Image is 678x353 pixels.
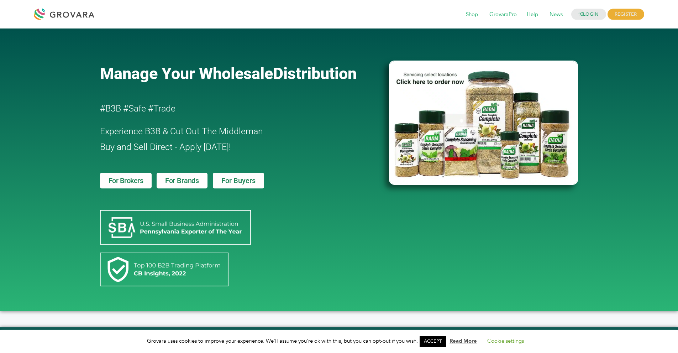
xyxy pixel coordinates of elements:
h2: #B3B #Safe #Trade [100,101,348,116]
span: For Brands [165,177,199,184]
a: For Buyers [213,173,264,188]
span: GrovaraPro [484,8,522,21]
span: Grovara uses cookies to improve your experience. We'll assume you're ok with this, but you can op... [147,337,531,344]
span: Shop [461,8,483,21]
span: Buy and Sell Direct - Apply [DATE]! [100,142,231,152]
span: Experience B3B & Cut Out The Middleman [100,126,263,136]
a: For Brokers [100,173,152,188]
span: Distribution [273,64,357,83]
a: Cookie settings [487,337,524,344]
span: For Buyers [221,177,256,184]
span: For Brokers [109,177,143,184]
a: Shop [461,11,483,19]
a: Manage Your WholesaleDistribution [100,64,378,83]
a: Help [522,11,543,19]
a: LOGIN [571,9,606,20]
span: News [545,8,568,21]
span: Manage Your Wholesale [100,64,273,83]
a: Read More [450,337,477,344]
a: GrovaraPro [484,11,522,19]
span: Help [522,8,543,21]
a: News [545,11,568,19]
a: ACCEPT [420,336,446,347]
a: For Brands [157,173,207,188]
span: REGISTER [608,9,644,20]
